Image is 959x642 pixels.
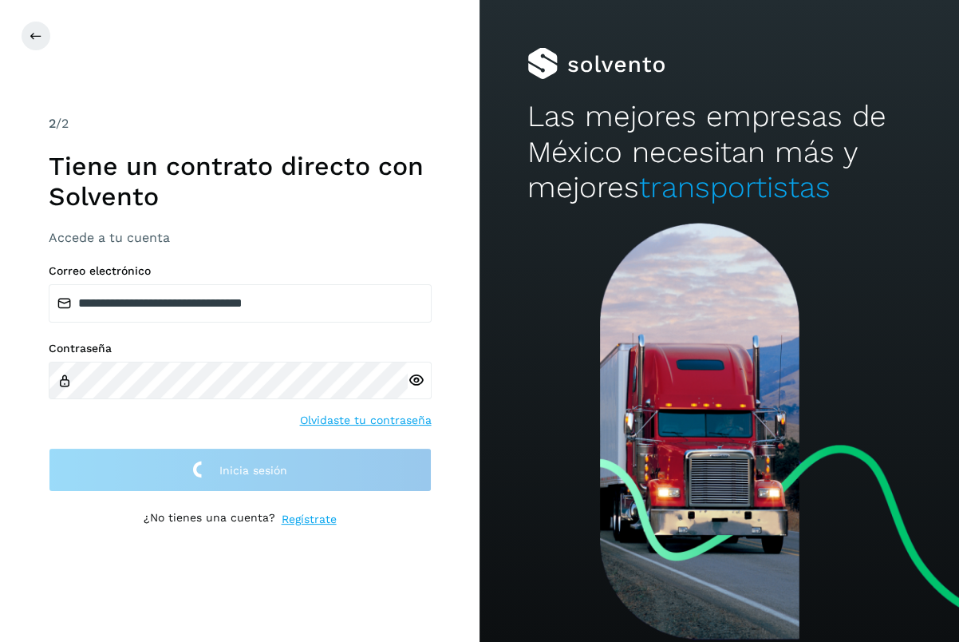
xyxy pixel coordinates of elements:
h3: Accede a tu cuenta [49,230,432,245]
a: Regístrate [282,511,337,528]
span: transportistas [639,170,831,204]
a: Olvidaste tu contraseña [300,412,432,429]
label: Correo electrónico [49,264,432,278]
p: ¿No tienes una cuenta? [144,511,275,528]
label: Contraseña [49,342,432,355]
span: Inicia sesión [219,465,287,476]
h1: Tiene un contrato directo con Solvento [49,151,432,212]
div: /2 [49,114,432,133]
button: Inicia sesión [49,448,432,492]
h2: Las mejores empresas de México necesitan más y mejores [527,99,911,205]
span: 2 [49,116,56,131]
